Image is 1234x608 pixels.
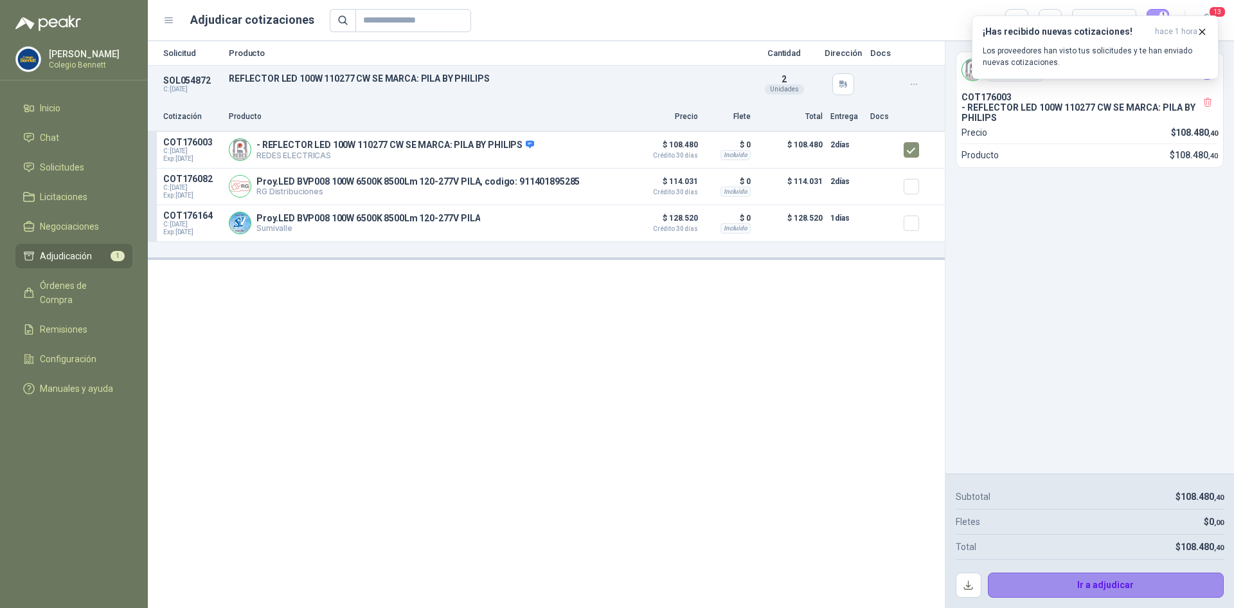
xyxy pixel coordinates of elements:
p: Total [956,540,976,554]
p: Precio [961,125,987,140]
p: - REFLECTOR LED 100W 110277 CW SE MARCA: PILA BY PHILIPS [961,102,1218,123]
span: Configuración [40,352,96,366]
p: COT176164 [163,210,221,221]
span: Inicio [40,101,60,115]
p: $ 0 [706,210,751,226]
div: Incluido [720,150,751,160]
p: $ 114.031 [634,174,698,196]
a: Órdenes de Compra [15,273,132,312]
p: REFLECTOR LED 100W 110277 CW SE MARCA: PILA BY PHILIPS [229,73,744,84]
div: Company LogoREDES ELECTRICASPortería Alférez [956,52,1223,87]
img: Logo peakr [15,15,81,31]
p: [PERSON_NAME] [49,50,129,59]
img: Company Logo [229,212,251,234]
span: Crédito 30 días [634,189,698,196]
p: Los proveedores han visto tus solicitudes y te han enviado nuevas cotizaciones. [983,45,1208,68]
span: 108.480 [1175,150,1218,160]
span: 0 [1209,517,1224,527]
a: Configuración [15,347,132,371]
img: Company Logo [16,47,40,71]
p: SOL054872 [163,75,221,86]
span: hace 1 hora [1155,26,1197,37]
a: Solicitudes [15,155,132,180]
span: 2 [782,74,787,84]
p: Entrega [830,111,863,123]
span: Exp: [DATE] [163,155,221,163]
div: Unidades [765,84,804,95]
p: Dirección [824,49,863,57]
h3: ¡Has recibido nuevas cotizaciones! [983,26,1150,37]
a: Remisiones [15,317,132,342]
p: $ [1204,515,1224,529]
p: Precio [634,111,698,123]
img: Company Logo [229,139,251,160]
span: ,40 [1214,544,1224,552]
p: Total [758,111,823,123]
p: Cotización [163,111,221,123]
p: $ [1176,490,1224,504]
p: C: [DATE] [163,86,221,93]
p: Fletes [956,515,980,529]
a: Negociaciones [15,214,132,239]
p: $ 108.480 [634,137,698,159]
p: $ [1170,148,1218,162]
span: 1 [111,251,125,261]
p: Producto [961,148,999,162]
span: C: [DATE] [163,147,221,155]
span: C: [DATE] [163,184,221,192]
p: $ 128.520 [758,210,823,236]
div: Incluido [720,187,751,197]
p: 2 días [830,174,863,189]
p: Sumivalle [256,223,480,233]
p: Colegio Bennett [49,61,129,69]
p: COT176003 [163,137,221,147]
a: Adjudicación1 [15,244,132,268]
span: ,40 [1208,129,1218,138]
a: Licitaciones [15,185,132,209]
span: 108.480 [1181,492,1224,502]
span: Licitaciones [40,190,87,204]
div: Incluido [720,223,751,234]
p: 2 días [830,137,863,152]
p: Proy.LED BVP008 100W 6500K 8500Lm 120-277V PILA [256,213,480,223]
p: Proy.LED BVP008 100W 6500K 8500Lm 120-277V PILA, codigo: 911401895285 [256,176,580,187]
p: $ 0 [706,137,751,152]
span: 13 [1208,6,1226,18]
span: C: [DATE] [163,221,221,228]
p: COT176082 [163,174,221,184]
div: Precio [1080,11,1117,30]
img: Company Logo [962,59,983,80]
span: Crédito 30 días [634,152,698,159]
span: Chat [40,131,59,145]
p: Docs [870,49,896,57]
span: Exp: [DATE] [163,192,221,199]
span: ,40 [1214,493,1224,502]
span: Manuales y ayuda [40,382,113,396]
span: 108.480 [1176,127,1218,138]
span: ,40 [1208,152,1218,160]
h1: Adjudicar cotizaciones [190,11,314,29]
p: RG Distribuciones [256,187,580,196]
span: Crédito 30 días [634,226,698,232]
span: ,00 [1214,519,1224,527]
p: - REFLECTOR LED 100W 110277 CW SE MARCA: PILA BY PHILIPS [256,140,534,151]
span: Remisiones [40,322,87,336]
p: REDES ELECTRICAS [256,151,534,160]
a: Chat [15,125,132,150]
span: Adjudicación [40,249,92,263]
p: $ 114.031 [758,174,823,199]
p: Producto [229,49,744,57]
p: 1 días [830,210,863,226]
button: ¡Has recibido nuevas cotizaciones!hace 1 hora Los proveedores han visto tus solicitudes y te han ... [972,15,1219,79]
button: 13 [1195,9,1219,32]
button: Ir a adjudicar [988,573,1224,598]
img: Company Logo [229,176,251,197]
p: Producto [229,111,626,123]
p: $ 0 [706,174,751,189]
p: Cantidad [752,49,816,57]
a: Inicio [15,96,132,120]
p: Flete [706,111,751,123]
button: 1 [1147,9,1170,32]
span: Solicitudes [40,160,84,174]
a: Manuales y ayuda [15,376,132,401]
